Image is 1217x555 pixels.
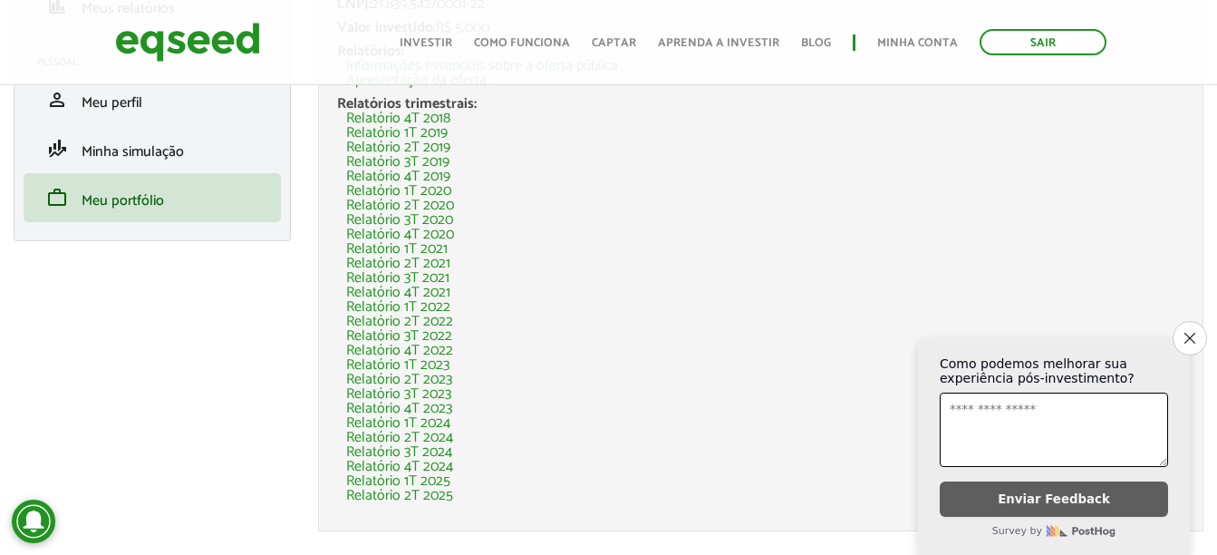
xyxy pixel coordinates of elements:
a: Relatório 3T 2019 [346,155,449,170]
a: Relatório 2T 2023 [346,373,452,387]
a: Sair [980,29,1106,55]
span: work [46,187,68,209]
li: Meu portfólio [24,173,281,222]
span: Relatórios trimestrais: [337,92,477,116]
a: Relatório 3T 2024 [346,445,452,460]
a: Relatório 4T 2024 [346,460,453,474]
li: Minha simulação [24,124,281,173]
a: Minha conta [877,37,958,49]
a: personMeu perfil [37,89,267,111]
a: Relatório 1T 2023 [346,358,449,373]
a: Relatório 4T 2019 [346,170,450,184]
a: Aprenda a investir [658,37,779,49]
a: Relatório 1T 2021 [346,242,448,257]
a: Apresentação da oferta [346,73,487,88]
a: Relatório 2T 2024 [346,431,453,445]
a: Relatório 1T 2025 [346,474,450,489]
a: Relatório 1T 2019 [346,126,448,141]
a: Relatório 1T 2022 [346,300,450,315]
span: Meu perfil [82,91,142,115]
a: Relatório 3T 2020 [346,213,453,228]
a: Relatório 2T 2025 [346,489,453,503]
a: Relatório 4T 2021 [346,286,450,300]
img: EqSeed [115,18,260,66]
a: Investir [400,37,452,49]
span: person [46,89,68,111]
a: finance_modeMinha simulação [37,138,267,160]
span: Meu portfólio [82,189,164,213]
a: Relatório 4T 2018 [346,112,450,126]
a: Relatório 2T 2021 [346,257,450,271]
a: Como funciona [474,37,570,49]
a: Relatório 2T 2022 [346,315,453,329]
a: Relatório 1T 2024 [346,416,450,431]
a: Relatório 4T 2020 [346,228,454,242]
a: Relatório 2T 2019 [346,141,450,155]
li: Meu perfil [24,75,281,124]
a: Captar [592,37,636,49]
span: Minha simulação [82,140,184,164]
a: Relatório 3T 2022 [346,329,452,344]
a: workMeu portfólio [37,187,267,209]
a: Relatório 4T 2022 [346,344,453,358]
a: Relatório 3T 2021 [346,271,449,286]
a: Relatório 2T 2020 [346,199,454,213]
a: Blog [801,37,831,49]
a: Relatório 3T 2023 [346,387,451,402]
a: Relatório 1T 2020 [346,184,451,199]
span: finance_mode [46,138,68,160]
a: Relatório 4T 2023 [346,402,452,416]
